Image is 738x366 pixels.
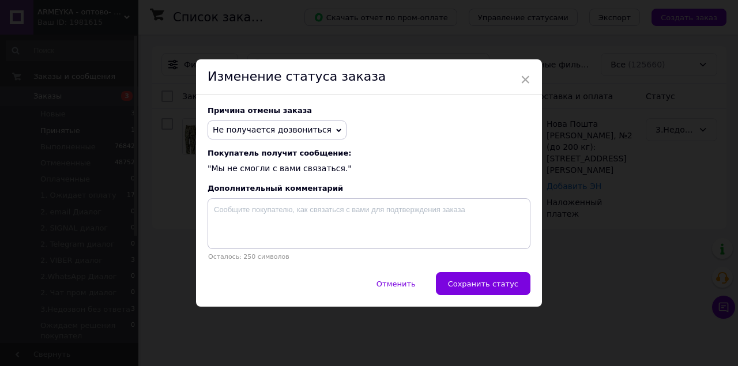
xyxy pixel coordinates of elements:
button: Отменить [364,272,428,295]
span: × [520,70,530,89]
button: Сохранить статус [436,272,530,295]
div: Дополнительный комментарий [208,184,530,193]
div: Изменение статуса заказа [196,59,542,95]
span: Покупатель получит сообщение: [208,149,530,157]
p: Осталось: 250 символов [208,253,530,261]
span: Не получается дозвониться [213,125,332,134]
span: Сохранить статус [448,280,518,288]
div: Причина отмены заказа [208,106,530,115]
div: "Мы не смогли с вами связаться." [208,149,530,175]
span: Отменить [376,280,416,288]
